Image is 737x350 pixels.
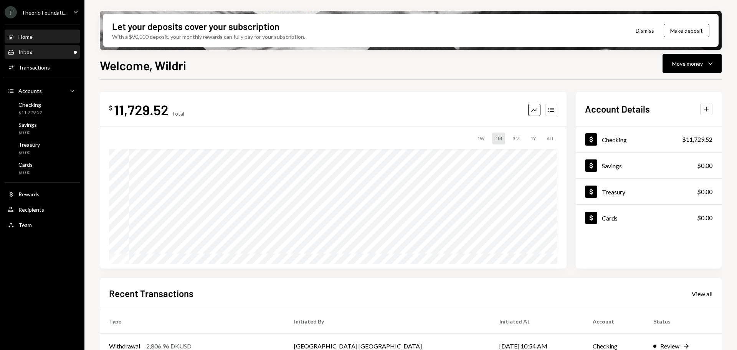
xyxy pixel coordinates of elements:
[492,133,505,144] div: 1M
[109,104,112,112] div: $
[585,103,650,115] h2: Account Details
[672,60,703,68] div: Move money
[5,84,80,98] a: Accounts
[576,179,722,204] a: Treasury$0.00
[510,133,523,144] div: 3M
[5,45,80,59] a: Inbox
[5,99,80,118] a: Checking$11,729.52
[490,309,583,334] th: Initiated At
[18,101,42,108] div: Checking
[663,54,722,73] button: Move money
[697,187,712,196] div: $0.00
[18,121,37,128] div: Savings
[100,58,186,73] h1: Welcome, Wildri
[697,213,712,222] div: $0.00
[5,30,80,43] a: Home
[109,287,193,300] h2: Recent Transactions
[5,6,17,18] div: T
[5,139,80,158] a: Treasury$0.00
[544,133,557,144] div: ALL
[285,309,490,334] th: Initiated By
[112,20,279,33] div: Let your deposits cover your subscription
[18,191,40,197] div: Rewards
[5,202,80,216] a: Recipients
[5,159,80,177] a: Cards$0.00
[172,110,184,117] div: Total
[100,309,285,334] th: Type
[5,187,80,201] a: Rewards
[18,64,50,71] div: Transactions
[5,60,80,74] a: Transactions
[18,206,44,213] div: Recipients
[18,49,32,55] div: Inbox
[664,24,709,37] button: Make deposit
[18,169,33,176] div: $0.00
[576,126,722,152] a: Checking$11,729.52
[18,161,33,168] div: Cards
[692,289,712,298] a: View all
[18,109,42,116] div: $11,729.52
[474,133,487,144] div: 1W
[682,135,712,144] div: $11,729.52
[5,218,80,232] a: Team
[602,214,618,222] div: Cards
[112,33,305,41] div: With a $90,000 deposit, your monthly rewards can fully pay for your subscription.
[602,162,622,169] div: Savings
[18,141,40,148] div: Treasury
[5,119,80,138] a: Savings$0.00
[644,309,722,334] th: Status
[527,133,539,144] div: 1Y
[602,188,625,196] div: Treasury
[576,153,722,178] a: Savings$0.00
[576,205,722,231] a: Cards$0.00
[697,161,712,170] div: $0.00
[692,290,712,298] div: View all
[602,136,627,143] div: Checking
[583,309,644,334] th: Account
[18,33,33,40] div: Home
[18,149,40,156] div: $0.00
[18,129,37,136] div: $0.00
[114,101,169,118] div: 11,729.52
[626,22,664,40] button: Dismiss
[18,88,42,94] div: Accounts
[18,222,32,228] div: Team
[21,9,66,16] div: Theoriq Foundati...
